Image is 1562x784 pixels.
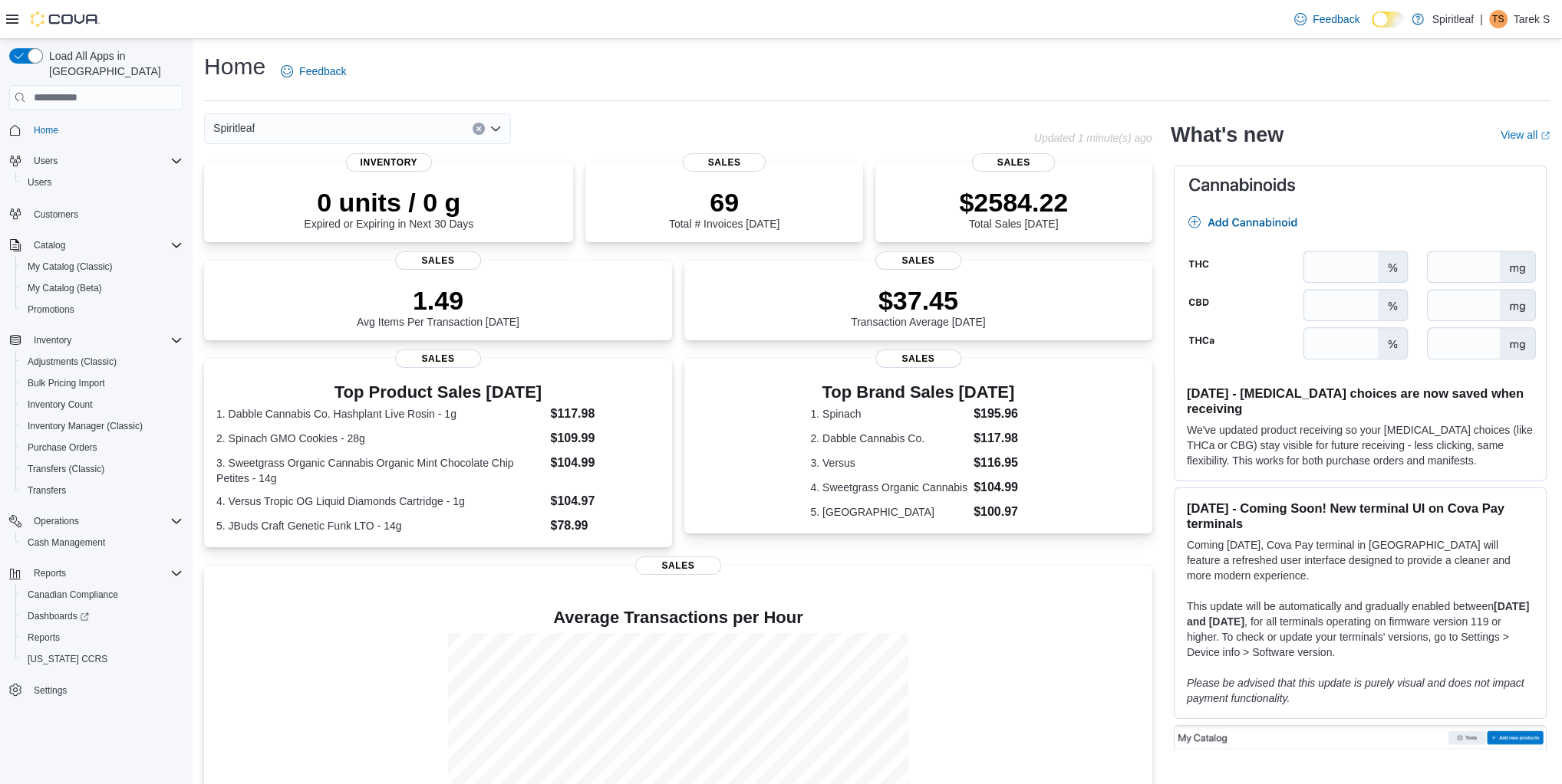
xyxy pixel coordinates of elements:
button: Home [3,119,189,141]
span: Inventory [346,153,432,172]
span: Canadian Compliance [21,586,183,604]
span: Cash Management [21,533,183,552]
span: Catalog [34,239,65,251]
button: Catalog [28,236,71,254]
span: Adjustments (Classic) [28,356,117,368]
button: Inventory Manager (Classic) [15,415,189,437]
span: Sales [972,153,1055,172]
span: Settings [28,681,183,700]
span: My Catalog (Beta) [21,279,183,297]
span: Catalog [28,236,183,254]
dd: $78.99 [550,517,659,535]
div: Avg Items Per Transaction [DATE] [357,285,519,328]
button: Purchase Orders [15,437,189,458]
dt: 4. Versus Tropic OG Liquid Diamonds Cartridge - 1g [216,494,544,509]
p: 1.49 [357,285,519,316]
button: Cash Management [15,532,189,553]
button: Bulk Pricing Import [15,372,189,394]
span: Home [34,124,58,136]
span: Inventory [34,334,71,346]
button: My Catalog (Beta) [15,277,189,299]
dt: 2. Spinach GMO Cookies - 28g [216,431,544,446]
span: Inventory [28,331,183,349]
h2: What's new [1171,123,1284,147]
dd: $109.99 [550,429,659,448]
h3: Top Brand Sales [DATE] [810,383,1026,402]
h4: Average Transactions per Hour [216,609,1140,627]
a: Reports [21,628,66,647]
span: Reports [34,567,66,579]
a: Purchase Orders [21,438,104,457]
a: [US_STATE] CCRS [21,650,114,668]
span: Reports [21,628,183,647]
span: Inventory Count [21,395,183,414]
a: Home [28,121,64,139]
span: [US_STATE] CCRS [28,653,107,665]
span: Bulk Pricing Import [28,377,105,389]
button: Settings [3,679,189,701]
dd: $104.99 [974,478,1026,497]
a: Transfers [21,481,72,500]
a: Feedback [275,56,352,87]
a: Settings [28,681,73,700]
span: Sales [683,153,766,172]
div: Total # Invoices [DATE] [669,187,779,230]
p: 0 units / 0 g [304,187,473,218]
a: View allExternal link [1501,129,1550,141]
button: My Catalog (Classic) [15,256,189,277]
span: Customers [34,208,78,221]
button: Promotions [15,299,189,320]
h1: Home [204,51,265,82]
dd: $104.99 [550,454,659,472]
button: Open list of options [489,123,502,135]
span: Operations [28,512,183,530]
dd: $117.98 [974,429,1026,448]
dt: 2. Dabble Cannabis Co. [810,431,967,446]
span: Inventory Count [28,399,93,411]
span: Adjustments (Classic) [21,353,183,371]
span: Load All Apps in [GEOGRAPHIC_DATA] [43,48,183,79]
button: Inventory Count [15,394,189,415]
nav: Complex example [9,113,183,741]
p: $2584.22 [959,187,1068,218]
h3: Top Product Sales [DATE] [216,383,660,402]
button: Reports [3,563,189,584]
dt: 5. JBuds Craft Genetic Funk LTO - 14g [216,518,544,533]
button: Users [3,150,189,172]
button: Inventory [28,331,77,349]
dt: 3. Sweetgrass Organic Cannabis Organic Mint Chocolate Chip Petites - 14g [216,455,544,486]
dt: 3. Versus [810,455,967,471]
p: Coming [DATE], Cova Pay terminal in [GEOGRAPHIC_DATA] will feature a refreshed user interface des... [1187,537,1534,583]
span: Purchase Orders [28,441,97,454]
span: Transfers [21,481,183,500]
a: Adjustments (Classic) [21,353,123,371]
button: Users [15,172,189,193]
dt: 1. Spinach [810,406,967,422]
button: Clear input [473,123,485,135]
img: Cova [31,11,100,27]
span: Home [28,120,183,139]
p: We've updated product receiving so your [MEDICAL_DATA] choices (like THCa or CBG) stay visible fo... [1187,422,1534,468]
p: Updated 1 minute(s) ago [1034,132,1152,144]
a: Inventory Count [21,395,99,414]
span: Transfers (Classic) [21,460,183,478]
a: My Catalog (Beta) [21,279,108,297]
dd: $104.97 [550,492,659,510]
span: Canadian Compliance [28,589,118,601]
span: Sales [395,251,481,270]
button: Reports [28,564,72,582]
button: Transfers (Classic) [15,458,189,480]
span: Users [28,176,51,189]
p: 69 [669,187,779,218]
a: Cash Management [21,533,111,552]
button: Adjustments (Classic) [15,351,189,372]
span: Users [34,155,58,167]
button: Users [28,152,64,170]
div: Expired or Expiring in Next 30 Days [304,187,473,230]
p: Spiritleaf [1432,10,1473,28]
span: Inventory Manager (Classic) [21,417,183,435]
span: Dashboards [28,610,89,622]
button: [US_STATE] CCRS [15,648,189,670]
span: TS [1492,10,1504,28]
